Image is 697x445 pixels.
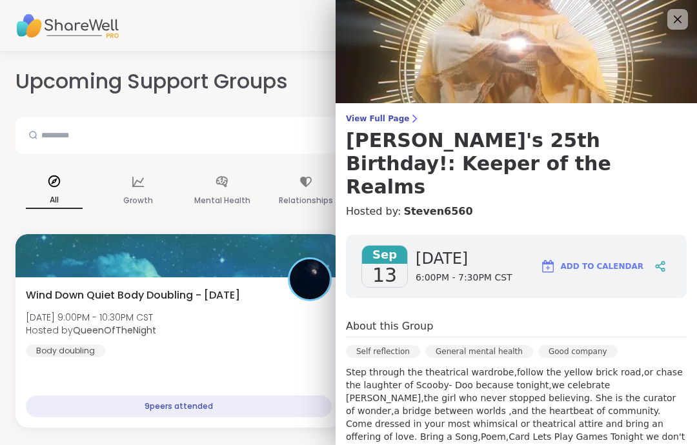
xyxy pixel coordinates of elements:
[279,193,333,208] p: Relationships
[416,248,512,269] span: [DATE]
[561,261,643,272] span: Add to Calendar
[26,395,332,417] div: 9 peers attended
[362,246,407,264] span: Sep
[26,311,156,324] span: [DATE] 9:00PM - 10:30PM CST
[73,324,156,337] b: QueenOfTheNight
[372,264,397,287] span: 13
[425,345,533,358] div: General mental health
[403,204,472,219] a: Steven6560
[346,114,687,199] a: View Full Page[PERSON_NAME]'s 25th Birthday!: Keeper of the Realms
[346,114,687,124] span: View Full Page
[346,129,687,199] h3: [PERSON_NAME]'s 25th Birthday!: Keeper of the Realms
[26,192,83,209] p: All
[15,3,119,48] img: ShareWell Nav Logo
[346,204,687,219] h4: Hosted by:
[26,288,240,303] span: Wind Down Quiet Body Doubling - [DATE]
[538,345,618,358] div: Good company
[26,344,105,357] div: Body doubling
[416,272,512,284] span: 6:00PM - 7:30PM CST
[123,193,153,208] p: Growth
[540,259,556,274] img: ShareWell Logomark
[290,259,330,299] img: QueenOfTheNight
[194,193,250,208] p: Mental Health
[15,67,288,96] h2: Upcoming Support Groups
[26,324,156,337] span: Hosted by
[346,345,420,358] div: Self reflection
[346,319,433,334] h4: About this Group
[534,251,649,282] button: Add to Calendar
